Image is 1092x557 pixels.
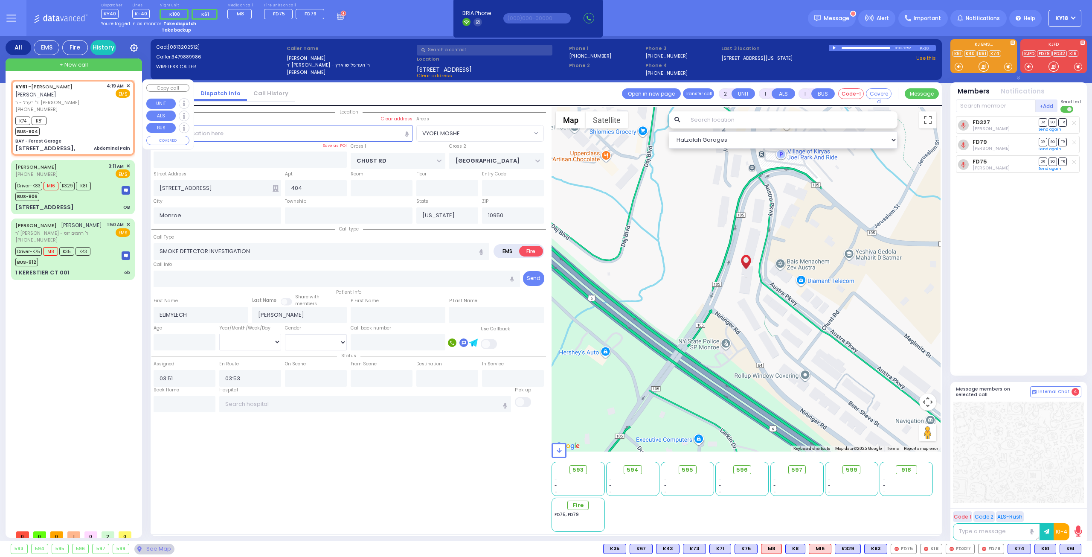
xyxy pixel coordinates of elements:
[920,544,942,554] div: K18
[950,42,1017,48] label: KJ EMS...
[919,111,936,128] button: Toggle fullscreen view
[264,3,327,8] label: Fire units on call
[60,182,75,190] span: K329
[416,198,428,205] label: State
[160,3,221,8] label: Night unit
[94,145,130,152] div: Abdominal Pain
[883,476,930,482] div: -
[462,9,491,17] span: BRIA Phone
[126,82,130,90] span: ✕
[116,228,130,237] span: EMS
[883,489,930,495] div: -
[736,466,748,474] span: 596
[90,40,116,55] a: History
[285,361,306,367] label: On Scene
[664,482,667,489] span: -
[1001,87,1045,96] button: Notifications
[919,394,936,411] button: Map camera controls
[761,544,782,554] div: ALS KJ
[335,109,363,115] span: Location
[15,83,73,90] a: [PERSON_NAME]
[1060,544,1081,554] div: K61
[645,45,719,52] span: Phone 3
[627,466,639,474] span: 594
[102,531,114,538] span: 2
[171,53,201,60] span: 3479889986
[556,111,586,128] button: Show street map
[335,226,363,232] span: Call type
[416,171,427,178] label: Floor
[1030,386,1081,397] button: Internal Chat 4
[656,544,680,554] div: BLS
[168,44,200,50] span: [0813202512]
[154,171,186,178] label: Street Address
[554,440,582,452] img: Google
[838,88,864,99] button: Code-1
[603,544,626,554] div: K35
[709,544,731,554] div: BLS
[15,230,102,237] span: ר' [PERSON_NAME] - ר' רחמים זוס
[322,143,347,149] label: Save as POI
[15,192,39,201] span: BUS-906
[15,83,31,90] span: KY61 -
[946,544,975,554] div: FD327
[123,204,130,210] div: OB
[1032,390,1037,394] img: comment-alt.png
[964,50,976,57] a: K40
[126,221,130,228] span: ✕
[351,361,377,367] label: From Scene
[824,14,849,23] span: Message
[905,88,939,99] button: Message
[15,268,70,277] div: 1 KERESTIER CT 001
[664,476,667,482] span: -
[1048,10,1081,27] button: KY18
[84,531,97,538] span: 0
[866,88,892,99] button: Covered
[973,165,1010,171] span: Yitzchok Lichtenstein
[305,10,317,17] span: FD79
[503,13,571,23] input: (000)000-00000
[924,547,928,551] img: red-radio-icon.svg
[891,544,917,554] div: FD75
[973,119,990,125] a: FD327
[1055,15,1068,22] span: KY18
[914,15,941,22] span: Important
[15,258,38,266] span: BUS-912
[883,482,930,489] div: -
[709,544,731,554] div: K71
[146,111,176,121] button: ALS
[15,99,104,106] span: ר' בערל - ר' [PERSON_NAME]
[146,136,189,145] button: COVERED
[154,234,174,241] label: Call Type
[417,45,552,55] input: Search a contact
[989,50,1001,57] a: K74
[916,55,936,62] a: Use this
[32,117,46,125] span: K81
[555,482,557,489] span: -
[586,111,628,128] button: Show satellite imagery
[73,544,89,554] div: 596
[76,247,90,256] span: K43
[146,84,189,92] button: Copy call
[966,15,1000,22] span: Notifications
[482,171,506,178] label: Entry Code
[956,386,1030,397] h5: Message members on selected call
[973,511,995,522] button: Code 2
[978,544,1004,554] div: FD79
[664,489,667,495] span: -
[351,297,379,304] label: P First Name
[59,247,74,256] span: K35
[50,531,63,538] span: 0
[1039,118,1047,126] span: DR
[732,88,755,99] button: UNIT
[1036,99,1058,112] button: +Add
[1039,146,1061,152] a: Send again
[846,466,857,474] span: 599
[1020,42,1087,48] label: KJFD
[15,203,74,212] div: [STREET_ADDRESS]
[895,43,902,53] div: 0:00
[332,289,366,295] span: Patient info
[1048,157,1057,166] span: SO
[417,55,566,63] label: Location
[15,138,61,144] div: BAY - Forest Garage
